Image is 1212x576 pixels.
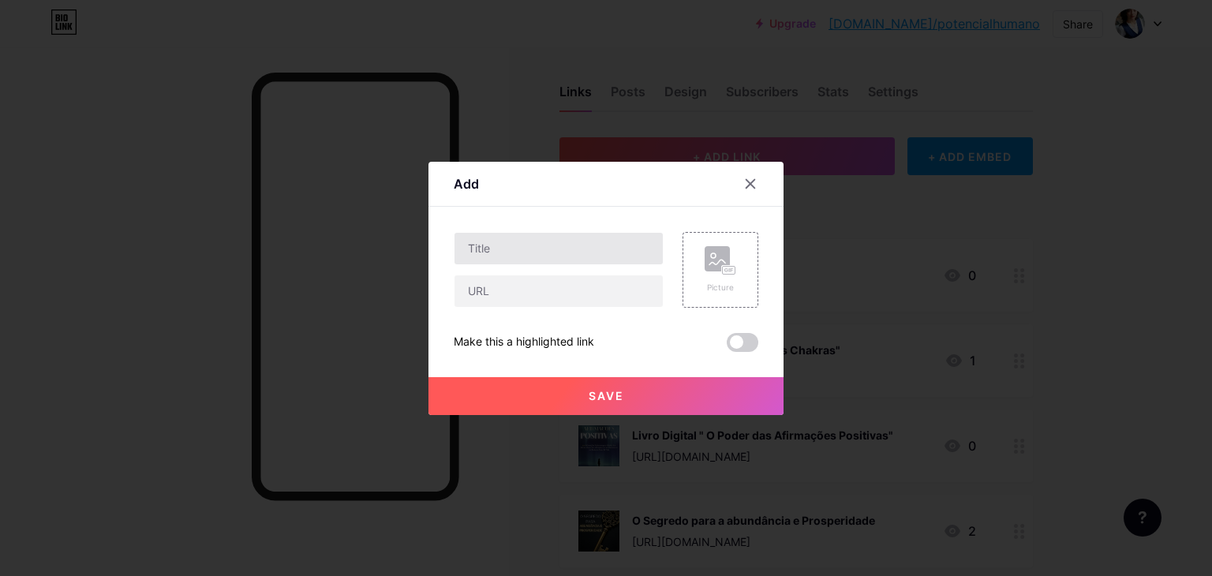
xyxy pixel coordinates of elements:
input: URL [454,275,663,307]
div: Add [454,174,479,193]
div: Make this a highlighted link [454,333,594,352]
span: Save [589,389,624,402]
button: Save [428,377,784,415]
div: Picture [705,282,736,294]
input: Title [454,233,663,264]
